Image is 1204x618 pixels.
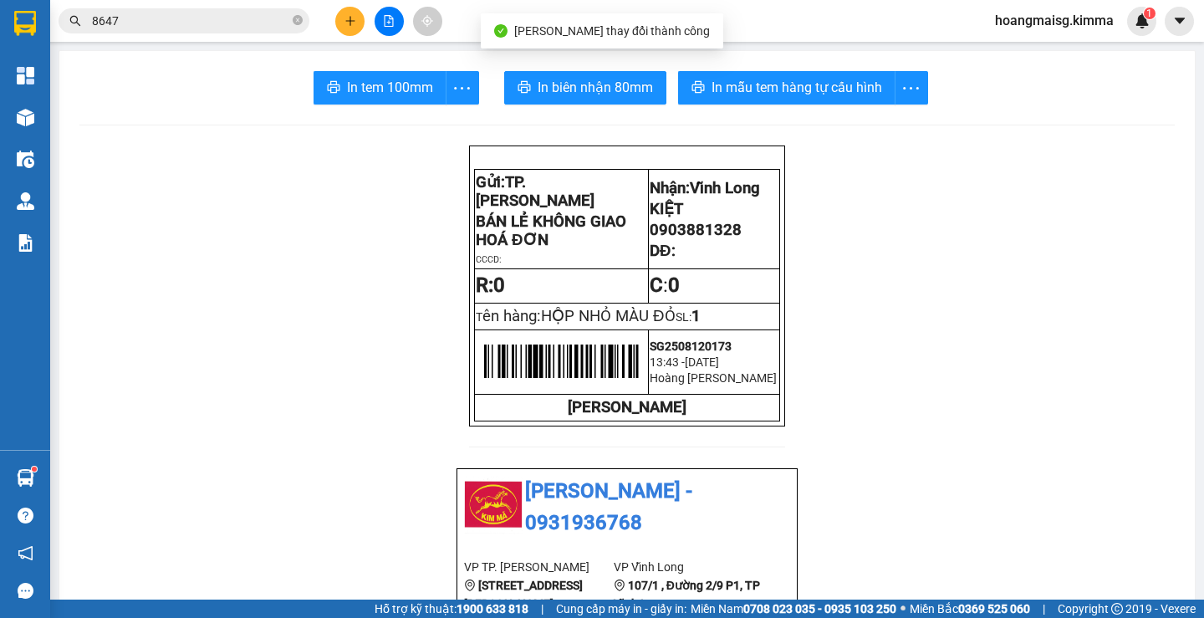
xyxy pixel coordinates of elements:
span: more [895,78,927,99]
span: CCCD: [476,254,502,265]
span: ên hàng: [482,307,675,325]
button: plus [335,7,365,36]
span: [DATE] [685,355,719,369]
span: SL: [676,310,691,324]
span: In biên nhận 80mm [538,77,653,98]
span: In tem 100mm [347,77,433,98]
span: environment [614,580,625,591]
img: warehouse-icon [17,469,34,487]
img: warehouse-icon [17,151,34,168]
span: plus [344,15,356,27]
span: : [650,273,680,297]
span: search [69,15,81,27]
span: T [476,310,675,324]
span: file-add [383,15,395,27]
span: TP. [PERSON_NAME] [476,173,594,210]
img: logo-vxr [14,11,36,36]
img: dashboard-icon [17,67,34,84]
span: 0 [493,273,505,297]
span: more [446,78,478,99]
span: SG2508120173 [650,340,732,353]
span: printer [327,80,340,96]
span: check-circle [494,24,508,38]
span: 0903881328 [650,221,742,239]
span: 1 [691,307,701,325]
span: Nhận: [650,179,760,197]
div: 0908830476 [160,74,277,98]
button: file-add [375,7,404,36]
span: HỘP NHỎ MÀU ĐỎ [541,307,675,325]
div: BA NHỎ [160,54,277,74]
button: printerIn tem 100mm [314,71,446,105]
sup: 1 [1144,8,1156,19]
span: Nhận: [160,16,200,33]
input: Tìm tên, số ĐT hoặc mã đơn [92,12,289,30]
b: 107/1 , Đường 2/9 P1, TP Vĩnh Long [614,579,760,610]
strong: 0708 023 035 - 0935 103 250 [743,602,896,615]
button: more [895,71,928,105]
div: TP. [PERSON_NAME] [14,14,148,54]
span: Cung cấp máy in - giấy in: [556,600,686,618]
span: printer [518,80,531,96]
span: [PERSON_NAME] thay đổi thành công [514,24,710,38]
span: hoangmaisg.kimma [982,10,1127,31]
span: caret-down [1172,13,1187,28]
li: [PERSON_NAME] - 0931936768 [464,476,790,539]
sup: 1 [32,467,37,472]
span: | [1043,600,1045,618]
span: 0 [668,273,680,297]
span: copyright [1111,603,1123,615]
img: solution-icon [17,234,34,252]
span: | [541,600,543,618]
span: close-circle [293,15,303,25]
span: Hỗ trợ kỹ thuật: [375,600,528,618]
span: 13:43 - [650,355,685,369]
strong: 1900 633 818 [457,602,528,615]
strong: R: [476,273,505,297]
span: environment [464,580,476,591]
span: close-circle [293,13,303,29]
img: warehouse-icon [17,192,34,210]
strong: [PERSON_NAME] [568,398,686,416]
span: Gửi: [14,16,40,33]
div: BÁN LẺ KHÔNG GIAO HOÁ ĐƠN [14,54,148,94]
img: icon-new-feature [1135,13,1150,28]
span: DĐ: [650,242,675,260]
span: ⚪️ [900,605,906,612]
span: Gửi: [476,173,594,210]
span: printer [691,80,705,96]
button: more [446,71,479,105]
span: Miền Bắc [910,600,1030,618]
button: printerIn biên nhận 80mm [504,71,666,105]
span: question-circle [18,508,33,524]
img: warehouse-icon [17,109,34,126]
li: VP Vĩnh Long [614,558,763,576]
img: logo.jpg [464,476,523,534]
span: Hoàng [PERSON_NAME] [650,371,777,385]
span: BÁN LẺ KHÔNG GIAO HOÁ ĐƠN [476,212,626,249]
strong: 0369 525 060 [958,602,1030,615]
b: [STREET_ADDRESS][PERSON_NAME] [464,579,583,610]
span: aim [421,15,433,27]
span: notification [18,545,33,561]
span: KIỆT [650,200,683,218]
div: Vĩnh Long [160,14,277,54]
span: 1 [1146,8,1152,19]
span: Chưa thu [157,108,218,125]
span: Miền Nam [691,600,896,618]
button: aim [413,7,442,36]
strong: C [650,273,663,297]
button: printerIn mẫu tem hàng tự cấu hình [678,71,895,105]
li: VP TP. [PERSON_NAME] [464,558,614,576]
button: caret-down [1165,7,1194,36]
span: In mẫu tem hàng tự cấu hình [712,77,882,98]
span: message [18,583,33,599]
span: Vĩnh Long [690,179,760,197]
